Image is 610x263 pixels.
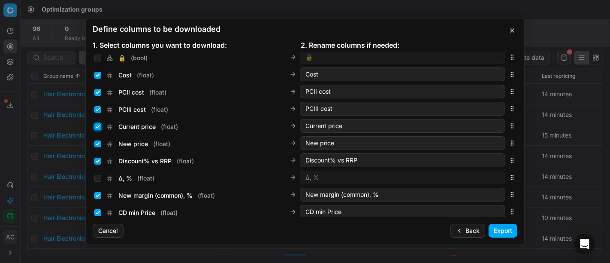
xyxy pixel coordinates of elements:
[118,191,193,200] span: New margin (common), %
[151,105,168,114] span: ( float )
[131,54,148,62] span: ( bool )
[177,157,194,165] span: ( float )
[118,88,144,97] span: PCII cost
[118,122,156,131] span: Current price
[450,224,485,238] button: Back
[198,191,215,200] span: ( float )
[118,140,148,148] span: New price
[93,224,124,238] button: Cancel
[118,157,172,165] span: Discount% vs RRP
[149,88,166,97] span: ( float )
[118,174,132,183] span: Δ, %
[137,174,154,183] span: ( float )
[160,208,178,217] span: ( float )
[118,71,132,80] span: Cost
[153,140,170,148] span: ( float )
[118,105,146,114] span: PCIII cost
[93,40,301,50] div: 1. Select columns you want to download:
[137,71,154,80] span: ( float )
[301,40,509,50] div: 2. Rename columns if needed:
[489,224,517,238] button: Export
[93,25,517,33] h2: Define columns to be downloaded
[118,54,126,62] span: 🔒
[161,122,178,131] span: ( float )
[118,208,155,217] span: CD min Price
